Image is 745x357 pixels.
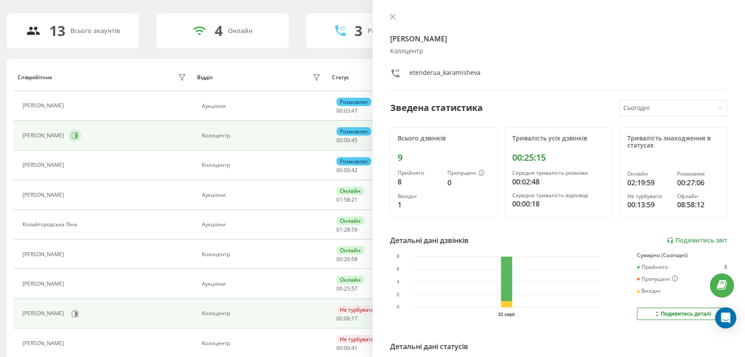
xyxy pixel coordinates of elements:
[336,335,378,343] div: Не турбувати
[637,252,727,258] div: Сумарно (Сьогодні)
[390,48,727,55] div: Коллцентр
[336,226,343,233] span: 01
[344,136,350,144] span: 00
[202,310,323,317] div: Коллцентр
[336,108,358,114] div: : :
[398,152,490,163] div: 9
[22,192,66,198] div: [PERSON_NAME]
[49,22,65,39] div: 13
[202,192,323,198] div: Аукціони
[512,170,605,176] div: Середня тривалість розмови
[336,167,358,173] div: : :
[653,310,711,317] div: Подивитись деталі
[512,199,605,209] div: 00:00:18
[397,305,399,309] text: 0
[22,310,66,317] div: [PERSON_NAME]
[351,226,358,233] span: 59
[627,193,670,199] div: Не турбувати
[627,177,670,188] div: 02:19:59
[336,255,343,263] span: 00
[512,177,605,187] div: 00:02:48
[22,251,66,258] div: [PERSON_NAME]
[336,127,371,136] div: Розмовляє
[202,221,323,228] div: Аукціони
[397,280,399,284] text: 4
[351,344,358,352] span: 41
[332,74,349,81] div: Статус
[22,103,66,109] div: [PERSON_NAME]
[397,292,399,297] text: 2
[354,22,362,39] div: 3
[18,74,52,81] div: Співробітник
[351,136,358,144] span: 45
[390,341,468,352] div: Детальні дані статусів
[336,345,358,351] div: : :
[627,171,670,177] div: Онлайн
[71,27,120,35] div: Всього акаунтів
[202,162,323,168] div: Коллцентр
[336,98,371,106] div: Розмовляє
[351,166,358,174] span: 42
[627,135,720,150] div: Тривалість знаходження в статусах
[22,340,66,346] div: [PERSON_NAME]
[390,33,727,44] h4: [PERSON_NAME]
[637,288,660,294] div: Вихідні
[336,227,358,233] div: : :
[336,107,343,114] span: 00
[344,196,350,203] span: 58
[336,315,343,322] span: 00
[336,217,364,225] div: Онлайн
[677,177,720,188] div: 00:27:06
[677,193,720,199] div: Офлайн
[398,135,490,142] div: Всього дзвінків
[410,68,481,81] div: etenderua_karamisheva
[512,152,605,163] div: 00:25:15
[336,166,343,174] span: 00
[336,137,358,144] div: : :
[202,103,323,109] div: Аукціони
[344,315,350,322] span: 06
[637,264,668,270] div: Прийнято
[447,170,490,177] div: Пропущені
[336,286,358,292] div: : :
[336,316,358,322] div: : :
[202,251,323,258] div: Коллцентр
[22,162,66,168] div: [PERSON_NAME]
[22,221,79,228] div: Копайгородська Ліна
[498,312,514,317] text: 21 серп
[677,171,720,177] div: Розмовляє
[398,170,440,176] div: Прийнято
[202,340,323,346] div: Коллцентр
[336,187,364,195] div: Онлайн
[397,267,399,272] text: 6
[336,136,343,144] span: 00
[390,101,483,114] div: Зведена статистика
[22,132,66,139] div: [PERSON_NAME]
[336,246,364,254] div: Онлайн
[351,285,358,292] span: 57
[336,285,343,292] span: 00
[344,255,350,263] span: 26
[667,237,727,244] a: Подивитись звіт
[397,254,399,259] text: 8
[344,166,350,174] span: 00
[215,22,223,39] div: 4
[627,199,670,210] div: 00:13:59
[512,135,605,142] div: Тривалість усіх дзвінків
[336,196,343,203] span: 01
[447,177,490,188] div: 0
[336,256,358,262] div: : :
[677,199,720,210] div: 08:58:12
[637,308,727,320] button: Подивитись деталі
[398,199,440,210] div: 1
[398,177,440,187] div: 8
[22,281,66,287] div: [PERSON_NAME]
[344,344,350,352] span: 00
[228,27,253,35] div: Онлайн
[336,157,371,166] div: Розмовляє
[202,281,323,287] div: Аукціони
[336,305,378,314] div: Не турбувати
[336,276,364,284] div: Онлайн
[351,255,358,263] span: 58
[398,193,440,199] div: Вихідні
